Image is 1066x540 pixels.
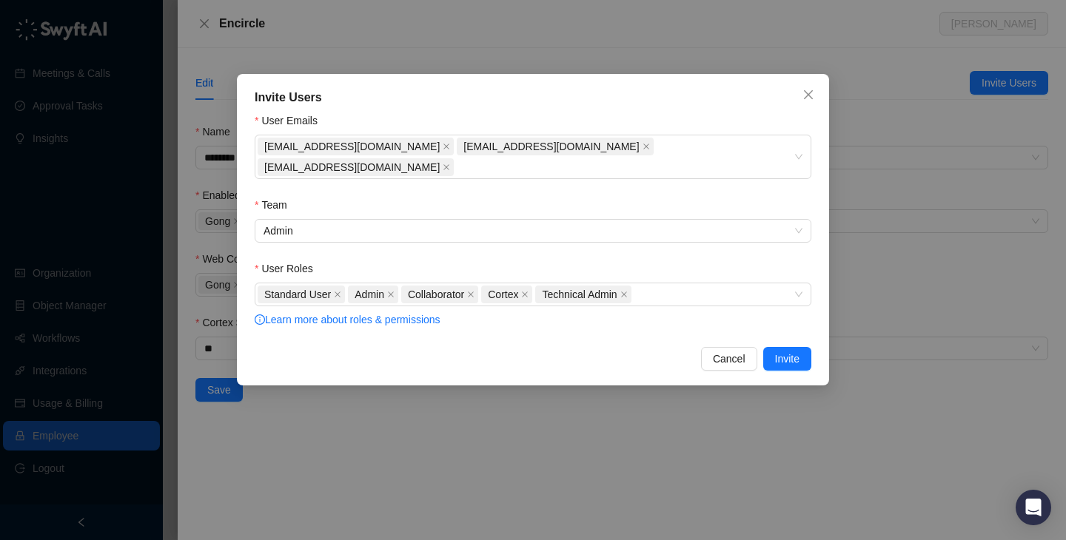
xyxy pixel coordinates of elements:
div: Open Intercom Messenger [1016,490,1051,525]
span: Standard User [264,286,331,303]
span: close [443,163,450,171]
label: User Roles [255,260,324,277]
span: Admin [264,220,802,242]
span: Admin [348,286,398,303]
span: close [521,291,529,298]
span: info-circle [255,314,265,325]
label: Team [255,197,298,213]
a: info-circleLearn more about roles & permissions [255,314,440,325]
span: Cortex [488,286,518,303]
span: [EMAIL_ADDRESS][DOMAIN_NAME] [264,159,440,175]
button: Close [797,83,820,107]
span: msmith@encircleapp.com [258,158,454,176]
span: close [620,291,628,298]
span: Admin [355,286,384,303]
span: close [643,143,650,150]
span: Invite [775,351,799,367]
span: [EMAIL_ADDRESS][DOMAIN_NAME] [264,138,440,155]
span: Collaborator [401,286,478,303]
span: Standard User [258,286,345,303]
span: close [467,291,475,298]
div: Invite Users [255,89,811,107]
span: [EMAIL_ADDRESS][DOMAIN_NAME] [463,138,639,155]
span: dcarroll@encircleapp.com [258,138,454,155]
span: Technical Admin [535,286,631,303]
button: Cancel [701,347,757,371]
span: ebencina@encircleapp.com [457,138,653,155]
span: Technical Admin [542,286,617,303]
span: Cortex [481,286,532,303]
input: User Emails [457,162,460,173]
span: Cancel [713,351,745,367]
span: Collaborator [408,286,464,303]
label: User Emails [255,112,328,129]
span: close [387,291,395,298]
span: close [334,291,341,298]
button: Invite [763,347,811,371]
span: close [802,89,814,101]
span: close [443,143,450,150]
